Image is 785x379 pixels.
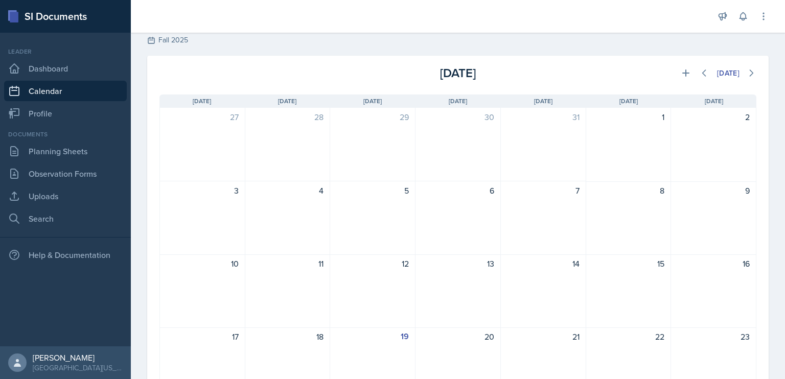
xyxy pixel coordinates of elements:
[717,69,740,77] div: [DATE]
[336,111,409,123] div: 29
[592,184,665,197] div: 8
[251,111,324,123] div: 28
[4,163,127,184] a: Observation Forms
[422,111,494,123] div: 30
[251,184,324,197] div: 4
[677,184,750,197] div: 9
[592,111,665,123] div: 1
[592,257,665,270] div: 15
[33,352,123,363] div: [PERSON_NAME]
[4,208,127,229] a: Search
[592,330,665,343] div: 22
[251,257,324,270] div: 11
[422,330,494,343] div: 20
[507,184,580,197] div: 7
[278,97,296,106] span: [DATE]
[336,184,409,197] div: 5
[193,97,211,106] span: [DATE]
[4,130,127,139] div: Documents
[507,257,580,270] div: 14
[677,111,750,123] div: 2
[677,330,750,343] div: 23
[147,16,769,35] h2: Calendar
[166,111,239,123] div: 27
[534,97,552,106] span: [DATE]
[251,330,324,343] div: 18
[677,257,750,270] div: 16
[4,186,127,206] a: Uploads
[336,257,409,270] div: 12
[619,97,638,106] span: [DATE]
[449,97,467,106] span: [DATE]
[4,58,127,79] a: Dashboard
[4,245,127,265] div: Help & Documentation
[147,35,769,45] div: Fall 2025
[4,47,127,56] div: Leader
[166,257,239,270] div: 10
[507,330,580,343] div: 21
[166,184,239,197] div: 3
[507,111,580,123] div: 31
[336,330,409,343] div: 19
[710,64,746,82] button: [DATE]
[422,257,494,270] div: 13
[705,97,723,106] span: [DATE]
[4,81,127,101] a: Calendar
[4,103,127,124] a: Profile
[363,97,382,106] span: [DATE]
[166,330,239,343] div: 17
[422,184,494,197] div: 6
[4,141,127,161] a: Planning Sheets
[358,64,557,82] div: [DATE]
[33,363,123,373] div: [GEOGRAPHIC_DATA][US_STATE]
